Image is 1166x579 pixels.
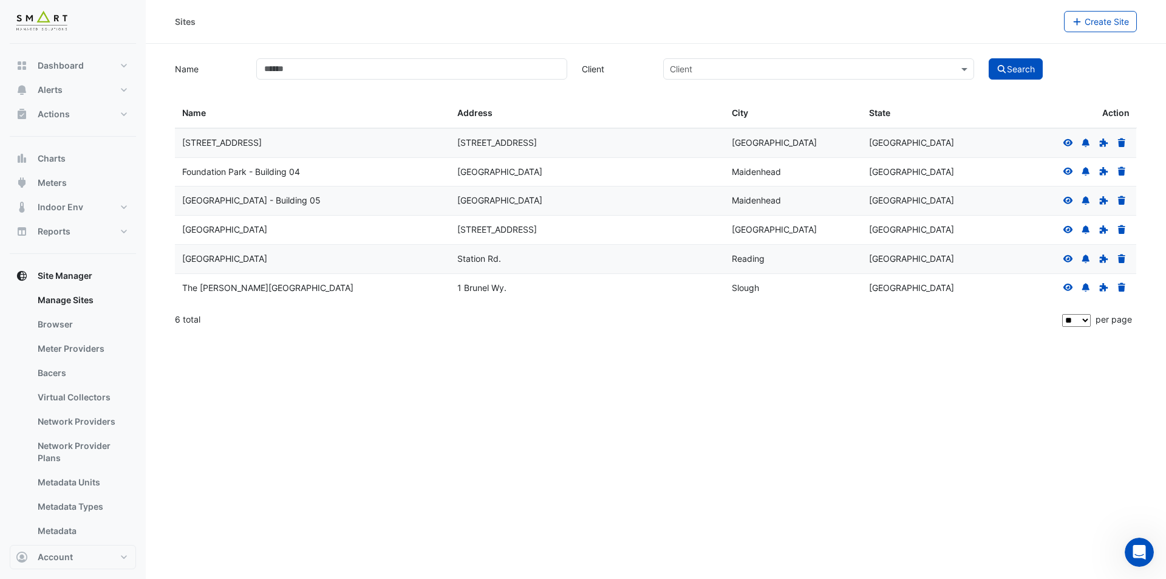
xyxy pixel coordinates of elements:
[182,136,443,150] div: [STREET_ADDRESS]
[16,60,28,72] app-icon: Dashboard
[1116,224,1127,235] a: Delete Site
[1116,137,1127,148] a: Delete Site
[16,152,28,165] app-icon: Charts
[1102,106,1130,120] span: Action
[28,288,136,312] a: Manage Sites
[175,304,1060,335] div: 6 total
[1085,16,1129,27] span: Create Site
[10,264,136,288] button: Site Manager
[574,58,656,80] label: Client
[38,551,73,563] span: Account
[182,223,443,237] div: [GEOGRAPHIC_DATA]
[732,136,854,150] div: [GEOGRAPHIC_DATA]
[869,194,992,208] div: [GEOGRAPHIC_DATA]
[28,519,136,543] a: Metadata
[28,385,136,409] a: Virtual Collectors
[1116,195,1127,205] a: Delete Site
[28,543,136,567] a: Meters
[10,171,136,195] button: Meters
[38,225,70,238] span: Reports
[10,545,136,569] button: Account
[457,223,718,237] div: [STREET_ADDRESS]
[16,108,28,120] app-icon: Actions
[16,201,28,213] app-icon: Indoor Env
[38,270,92,282] span: Site Manager
[175,15,196,28] div: Sites
[16,270,28,282] app-icon: Site Manager
[213,5,235,27] div: Close
[182,252,443,266] div: [GEOGRAPHIC_DATA]
[38,152,66,165] span: Charts
[182,108,206,118] span: Name
[38,84,63,96] span: Alerts
[73,405,170,414] a: Open in help center
[869,281,992,295] div: [GEOGRAPHIC_DATA]
[869,108,890,118] span: State
[10,102,136,126] button: Actions
[10,219,136,244] button: Reports
[28,434,136,470] a: Network Provider Plans
[457,194,718,208] div: [GEOGRAPHIC_DATA]
[38,108,70,120] span: Actions
[182,165,443,179] div: Foundation Park - Building 04
[869,252,992,266] div: [GEOGRAPHIC_DATA]
[28,312,136,337] a: Browser
[74,365,106,389] span: disappointed reaction
[457,165,718,179] div: [GEOGRAPHIC_DATA]
[106,365,137,389] span: neutral face reaction
[457,252,718,266] div: Station Rd.
[869,136,992,150] div: [GEOGRAPHIC_DATA]
[144,365,162,389] span: 😃
[869,165,992,179] div: [GEOGRAPHIC_DATA]
[38,201,83,213] span: Indoor Env
[190,5,213,28] button: Expand window
[16,177,28,189] app-icon: Meters
[732,281,854,295] div: Slough
[10,78,136,102] button: Alerts
[16,84,28,96] app-icon: Alerts
[732,108,748,118] span: City
[28,361,136,385] a: Bacers
[38,177,67,189] span: Meters
[1125,538,1154,567] iframe: Intercom live chat
[137,365,169,389] span: smiley reaction
[16,225,28,238] app-icon: Reports
[10,195,136,219] button: Indoor Env
[1116,253,1127,264] a: Delete Site
[28,495,136,519] a: Metadata Types
[28,337,136,361] a: Meter Providers
[182,281,443,295] div: The [PERSON_NAME][GEOGRAPHIC_DATA]
[1064,11,1137,32] button: Create Site
[168,58,249,80] label: Name
[732,194,854,208] div: Maidenhead
[81,365,98,389] span: 😞
[1116,166,1127,177] a: Delete Site
[10,53,136,78] button: Dashboard
[28,409,136,434] a: Network Providers
[8,5,31,28] button: go back
[182,194,443,208] div: [GEOGRAPHIC_DATA] - Building 05
[457,108,493,118] span: Address
[38,60,84,72] span: Dashboard
[732,252,854,266] div: Reading
[457,136,718,150] div: [STREET_ADDRESS]
[989,58,1043,80] button: Search
[28,470,136,495] a: Metadata Units
[15,353,228,366] div: Did this answer your question?
[457,281,718,295] div: 1 Brunel Wy.
[1096,314,1132,324] span: per page
[1116,283,1127,293] a: Delete Site
[732,165,854,179] div: Maidenhead
[10,146,136,171] button: Charts
[732,223,854,237] div: [GEOGRAPHIC_DATA]
[15,10,69,34] img: Company Logo
[112,365,130,389] span: 😐
[869,223,992,237] div: [GEOGRAPHIC_DATA]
